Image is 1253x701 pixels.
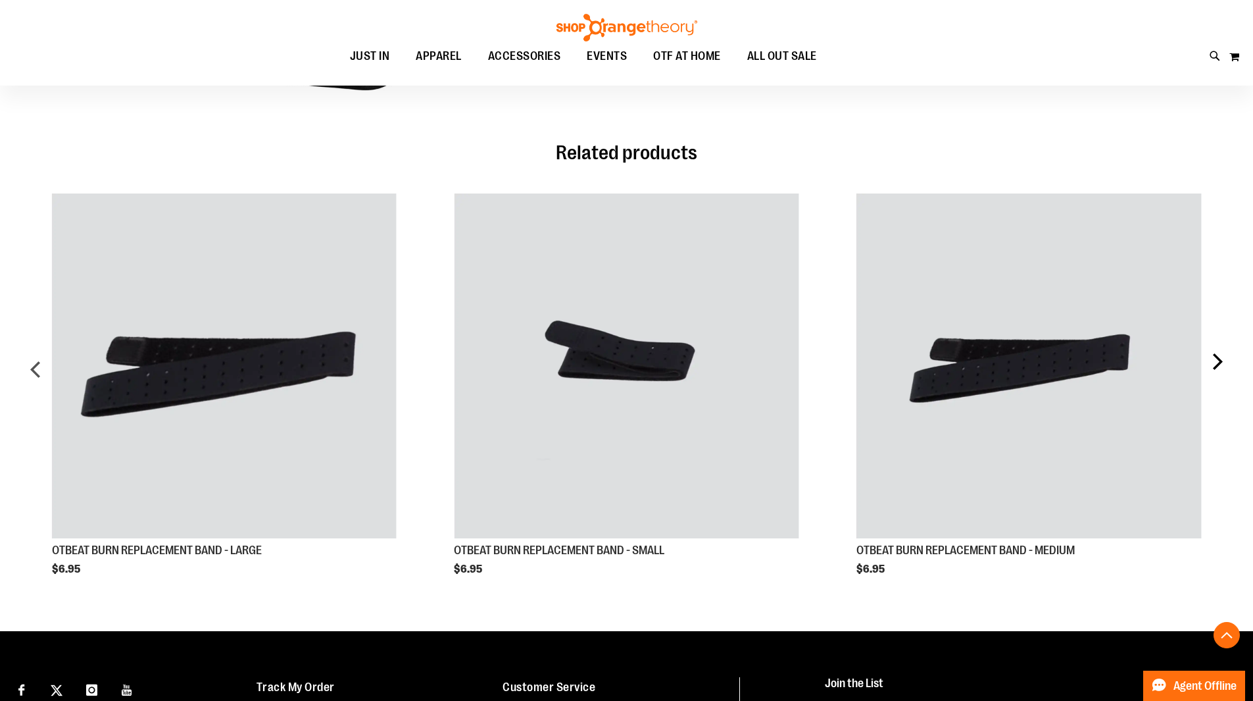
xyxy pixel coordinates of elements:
[350,41,390,71] span: JUST IN
[52,194,397,538] img: OTBEAT BURN REPLACEMENT BAND - LARGE
[1214,622,1240,648] button: Back To Top
[587,41,627,71] span: EVENTS
[747,41,817,71] span: ALL OUT SALE
[503,681,595,694] a: Customer Service
[454,563,484,575] span: $6.95
[416,41,462,71] span: APPAREL
[856,194,1201,540] a: Product Page Link
[454,194,798,538] img: OTBEAT BURN REPLACEMENT BAND - SMALL
[52,194,397,540] a: Product Page Link
[856,194,1201,538] img: OTBEAT BURN REPLACEMENT BAND - MEDIUM
[856,563,887,575] span: $6.95
[10,677,33,700] a: Visit our Facebook page
[488,41,561,71] span: ACCESSORIES
[1173,680,1237,692] span: Agent Offline
[23,174,49,575] div: prev
[52,544,262,557] a: OTBEAT BURN REPLACEMENT BAND - LARGE
[45,677,68,700] a: Visit our X page
[556,142,697,164] span: Related products
[554,14,699,41] img: Shop Orangetheory
[653,41,721,71] span: OTF AT HOME
[52,563,82,575] span: $6.95
[856,544,1075,557] a: OTBEAT BURN REPLACEMENT BAND - MEDIUM
[1204,174,1230,575] div: next
[454,194,798,540] a: Product Page Link
[1143,671,1245,701] button: Agent Offline
[51,685,62,696] img: Twitter
[116,677,139,700] a: Visit our Youtube page
[80,677,103,700] a: Visit our Instagram page
[257,681,335,694] a: Track My Order
[454,544,664,557] a: OTBEAT BURN REPLACEMENT BAND - SMALL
